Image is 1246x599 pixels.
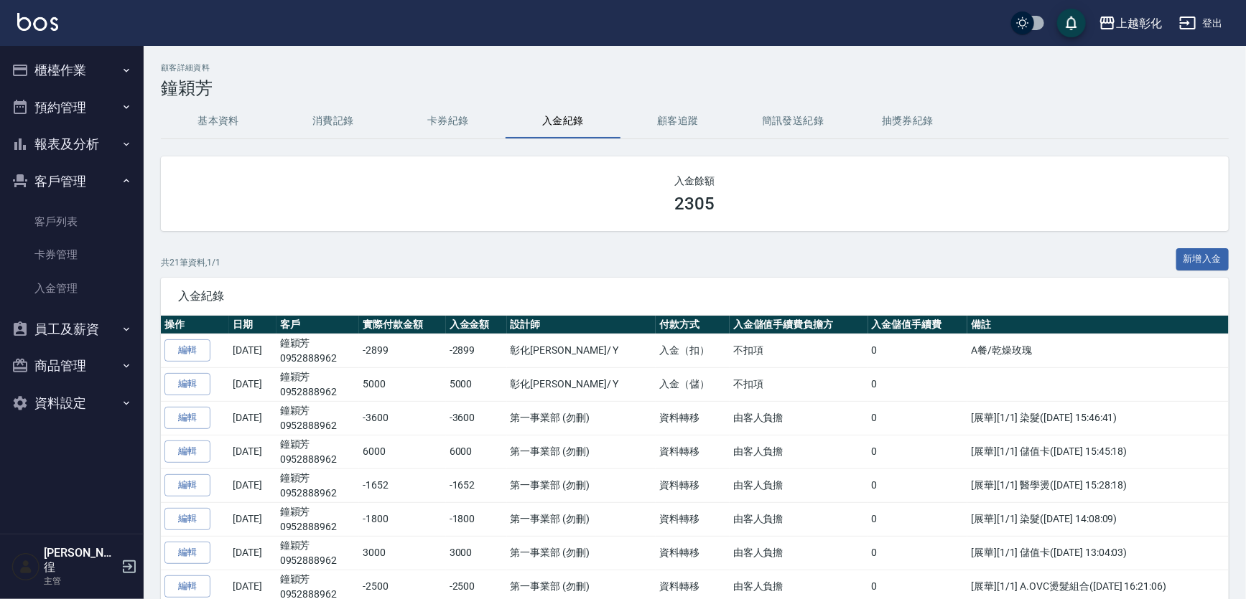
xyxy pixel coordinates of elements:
[730,536,868,570] td: 由客人負擔
[446,367,507,401] td: 5000
[164,508,210,530] a: 編輯
[868,435,968,468] td: 0
[359,435,446,468] td: 6000
[11,552,40,581] img: Person
[164,542,210,564] a: 編輯
[656,334,730,367] td: 入金（扣）
[6,347,138,385] button: 商品管理
[868,502,968,536] td: 0
[276,435,359,468] td: 鐘穎芳
[164,339,210,362] a: 編輯
[1116,14,1162,32] div: 上越彰化
[280,519,355,534] p: 0952888962
[730,316,868,334] th: 入金儲值手續費負擔方
[507,334,656,367] td: 彰化[PERSON_NAME] / Y
[850,104,965,138] button: 抽獎券紀錄
[280,452,355,467] p: 0952888962
[276,334,359,367] td: 鐘穎芳
[280,486,355,501] p: 0952888962
[868,401,968,435] td: 0
[868,334,968,367] td: 0
[507,468,656,502] td: 第一事業部 (勿刪)
[730,468,868,502] td: 由客人負擔
[967,435,1229,468] td: [展華][1/1] 儲值卡([DATE] 15:45:18)
[391,104,506,138] button: 卡券紀錄
[280,351,355,366] p: 0952888962
[446,468,507,502] td: -1652
[656,468,730,502] td: 資料轉移
[359,334,446,367] td: -2899
[6,385,138,422] button: 資料設定
[229,316,276,334] th: 日期
[656,401,730,435] td: 資料轉移
[730,334,868,367] td: 不扣項
[967,401,1229,435] td: [展華][1/1] 染髮([DATE] 15:46:41)
[280,553,355,568] p: 0952888962
[280,385,355,400] p: 0952888962
[276,401,359,435] td: 鐘穎芳
[656,435,730,468] td: 資料轉移
[178,289,1212,303] span: 入金紀錄
[1057,9,1086,37] button: save
[868,536,968,570] td: 0
[967,468,1229,502] td: [展華][1/1] 醫學燙([DATE] 15:28:18)
[507,401,656,435] td: 第一事業部 (勿刪)
[229,367,276,401] td: [DATE]
[446,502,507,536] td: -1800
[229,334,276,367] td: [DATE]
[6,52,138,89] button: 櫃檯作業
[359,536,446,570] td: 3000
[506,104,620,138] button: 入金紀錄
[446,536,507,570] td: 3000
[507,502,656,536] td: 第一事業部 (勿刪)
[446,401,507,435] td: -3600
[229,435,276,468] td: [DATE]
[730,435,868,468] td: 由客人負擔
[967,502,1229,536] td: [展華][1/1] 染髮([DATE] 14:08:09)
[6,311,138,348] button: 員工及薪資
[446,316,507,334] th: 入金金額
[161,63,1229,72] h2: 顧客詳細資料
[164,373,210,395] a: 編輯
[276,468,359,502] td: 鐘穎芳
[229,502,276,536] td: [DATE]
[507,435,656,468] td: 第一事業部 (勿刪)
[161,256,220,269] p: 共 21 筆資料, 1 / 1
[6,272,138,305] a: 入金管理
[6,205,138,238] a: 客戶列表
[656,316,730,334] th: 付款方式
[656,536,730,570] td: 資料轉移
[656,367,730,401] td: 入金（儲）
[178,174,1212,188] h2: 入金餘額
[164,575,210,598] a: 編輯
[1173,10,1229,37] button: 登出
[868,316,968,334] th: 入金儲值手續費
[6,238,138,271] a: 卡券管理
[229,401,276,435] td: [DATE]
[868,468,968,502] td: 0
[967,316,1229,334] th: 備註
[359,468,446,502] td: -1652
[1093,9,1168,38] button: 上越彰化
[1176,248,1229,270] button: 新增入金
[164,474,210,496] a: 編輯
[735,104,850,138] button: 簡訊發送紀錄
[276,316,359,334] th: 客戶
[507,367,656,401] td: 彰化[PERSON_NAME] / Y
[868,367,968,401] td: 0
[359,367,446,401] td: 5000
[276,367,359,401] td: 鐘穎芳
[229,536,276,570] td: [DATE]
[359,316,446,334] th: 實際付款金額
[164,407,210,429] a: 編輯
[276,502,359,536] td: 鐘穎芳
[17,13,58,31] img: Logo
[675,194,715,214] h3: 2305
[161,104,276,138] button: 基本資料
[164,440,210,463] a: 編輯
[359,401,446,435] td: -3600
[507,536,656,570] td: 第一事業部 (勿刪)
[620,104,735,138] button: 顧客追蹤
[967,334,1229,367] td: A餐/乾燥玫瑰
[446,334,507,367] td: -2899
